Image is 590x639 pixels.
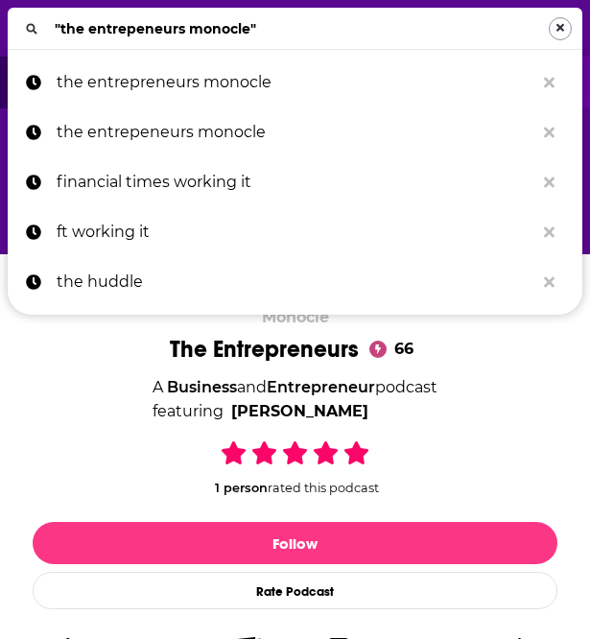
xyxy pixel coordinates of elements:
[366,338,421,361] a: 66
[8,157,582,207] a: financial times working it
[267,378,375,396] a: Entrepreneur
[33,572,557,609] div: Rate Podcast
[152,439,439,495] div: 1 personrated this podcast
[231,399,368,424] a: Daniel Bach
[8,207,582,257] a: ft working it
[237,378,267,396] span: and
[375,338,421,361] span: 66
[8,58,582,107] a: the entrepreneurs monocle
[8,8,582,49] div: Search...
[8,107,582,157] a: the entrepeneurs monocle
[153,375,437,424] div: A podcast
[57,157,534,207] p: financial times working it
[57,257,534,307] p: the huddle
[57,58,534,107] p: the entrepreneurs monocle
[153,399,437,424] span: featuring
[47,13,549,44] input: Search...
[57,107,534,157] p: the entrepeneurs monocle
[215,481,268,495] span: 1 person
[167,378,237,396] a: Business
[268,481,379,495] span: rated this podcast
[262,308,329,326] span: Monocle
[57,207,534,257] p: ft working it
[33,522,557,564] button: Follow
[8,257,582,307] a: the huddle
